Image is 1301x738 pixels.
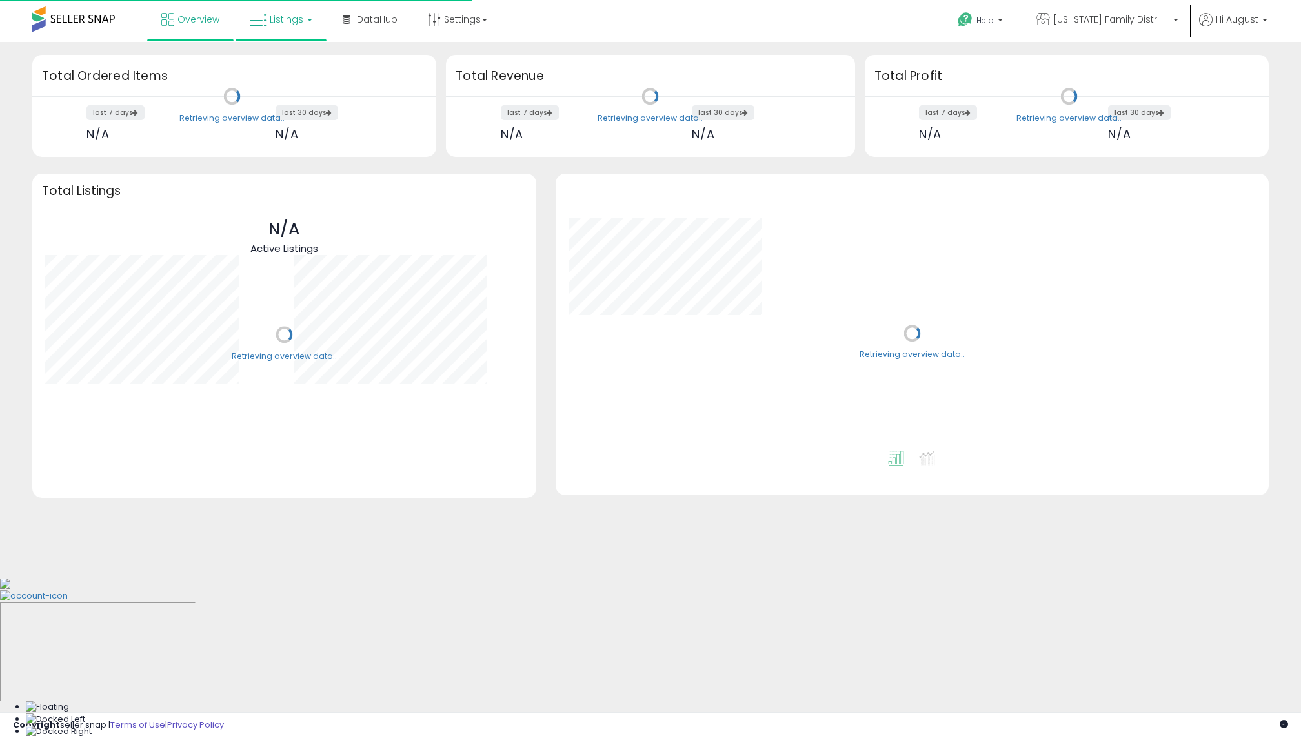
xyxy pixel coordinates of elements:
img: Docked Right [26,726,92,738]
div: Retrieving overview data.. [1016,112,1122,124]
span: [US_STATE] Family Distribution [1053,13,1169,26]
span: Help [976,15,994,26]
div: Retrieving overview data.. [232,351,337,362]
div: Retrieving overview data.. [179,112,285,124]
span: Listings [270,13,303,26]
span: DataHub [357,13,398,26]
span: Hi August [1216,13,1258,26]
i: Get Help [957,12,973,28]
div: Retrieving overview data.. [598,112,703,124]
div: Retrieving overview data.. [860,349,965,361]
span: Overview [177,13,219,26]
img: Docked Left [26,713,85,726]
a: Hi August [1199,13,1267,42]
img: Floating [26,701,69,713]
a: Help [947,2,1016,42]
